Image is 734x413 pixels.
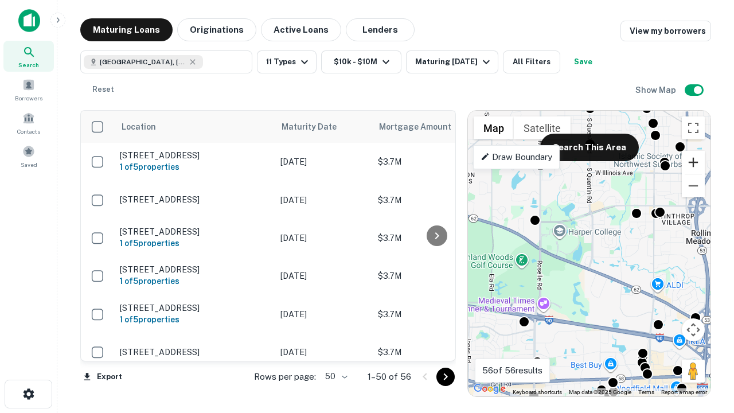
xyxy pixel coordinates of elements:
p: [DATE] [280,232,366,244]
span: Map data ©2025 Google [569,389,631,395]
button: Save your search to get updates of matches that match your search criteria. [565,50,602,73]
p: [DATE] [280,270,366,282]
h6: 1 of 5 properties [120,313,269,326]
img: Google [471,381,509,396]
p: $3.7M [378,346,493,359]
a: Saved [3,141,54,172]
p: [DATE] [280,194,366,206]
button: Zoom in [682,151,705,174]
h6: 1 of 5 properties [120,275,269,287]
button: Keyboard shortcuts [513,388,562,396]
button: Lenders [346,18,415,41]
button: Search This Area [540,134,639,161]
span: Search [18,60,39,69]
a: Contacts [3,107,54,138]
span: Contacts [17,127,40,136]
span: Borrowers [15,93,42,103]
a: Terms [638,389,654,395]
button: $10k - $10M [321,50,401,73]
button: Go to next page [436,368,455,386]
th: Mortgage Amount [372,111,498,143]
p: [STREET_ADDRESS] [120,347,269,357]
h6: Show Map [635,84,678,96]
h6: 1 of 5 properties [120,161,269,173]
iframe: Chat Widget [677,321,734,376]
button: Show satellite imagery [514,116,571,139]
p: Rows per page: [254,370,316,384]
span: Maturity Date [282,120,352,134]
p: [DATE] [280,155,366,168]
button: Zoom out [682,174,705,197]
span: Location [121,120,156,134]
p: $3.7M [378,308,493,321]
div: 0 0 [468,111,710,396]
p: $3.7M [378,232,493,244]
button: Maturing [DATE] [406,50,498,73]
button: Toggle fullscreen view [682,116,705,139]
button: All Filters [503,50,560,73]
span: Saved [21,160,37,169]
p: [DATE] [280,346,366,359]
button: Reset [85,78,122,101]
button: Maturing Loans [80,18,173,41]
p: [STREET_ADDRESS] [120,303,269,313]
img: capitalize-icon.png [18,9,40,32]
h6: 1 of 5 properties [120,237,269,250]
a: Borrowers [3,74,54,105]
th: Maturity Date [275,111,372,143]
p: [STREET_ADDRESS] [120,150,269,161]
a: Open this area in Google Maps (opens a new window) [471,381,509,396]
button: 11 Types [257,50,317,73]
p: $3.7M [378,194,493,206]
button: Export [80,368,125,385]
a: Report a map error [661,389,707,395]
p: 1–50 of 56 [368,370,411,384]
p: [STREET_ADDRESS] [120,264,269,275]
p: [STREET_ADDRESS] [120,227,269,237]
p: [STREET_ADDRESS] [120,194,269,205]
div: 50 [321,368,349,385]
button: Map camera controls [682,318,705,341]
button: Originations [177,18,256,41]
p: [DATE] [280,308,366,321]
div: Maturing [DATE] [415,55,493,69]
button: Show street map [474,116,514,139]
th: Location [114,111,275,143]
a: View my borrowers [620,21,711,41]
p: 56 of 56 results [482,364,542,377]
button: Active Loans [261,18,341,41]
p: Draw Boundary [481,150,552,164]
span: Mortgage Amount [379,120,466,134]
span: [GEOGRAPHIC_DATA], [GEOGRAPHIC_DATA] [100,57,186,67]
p: $3.7M [378,270,493,282]
a: Search [3,41,54,72]
p: $3.7M [378,155,493,168]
